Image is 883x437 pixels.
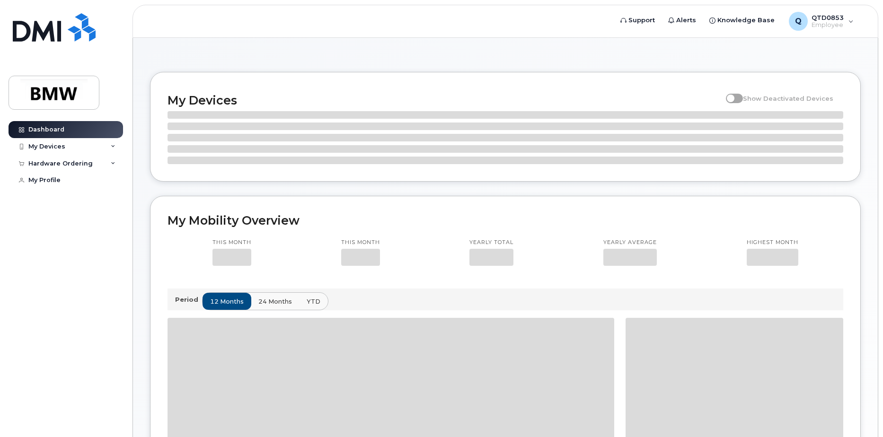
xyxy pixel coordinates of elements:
[307,297,320,306] span: YTD
[743,95,833,102] span: Show Deactivated Devices
[726,89,733,97] input: Show Deactivated Devices
[168,93,721,107] h2: My Devices
[469,239,513,246] p: Yearly total
[747,239,798,246] p: Highest month
[341,239,380,246] p: This month
[212,239,251,246] p: This month
[175,295,202,304] p: Period
[603,239,657,246] p: Yearly average
[258,297,292,306] span: 24 months
[168,213,843,227] h2: My Mobility Overview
